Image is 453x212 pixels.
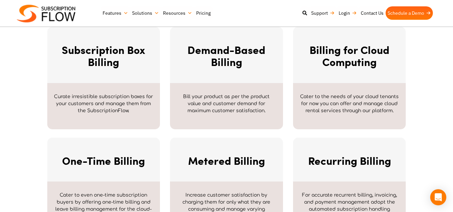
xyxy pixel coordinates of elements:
a: Features [101,6,130,20]
a: Resources [161,6,194,20]
a: Support [309,6,337,20]
div: Open Intercom Messenger [430,189,446,205]
a: Subscription Box Billing [62,42,145,70]
h2: Recurring Billing [301,154,398,167]
img: Subscriptionflow [17,5,75,22]
h2: One-Time Billing [56,154,152,167]
a: Schedule a Demo [386,6,433,20]
a: Metered Billing [188,153,265,168]
p: Curate irresistible subscription boxes for your customers and manage them from the SubscriptionFlow. [54,93,154,114]
a: Contact Us [359,6,386,20]
a: Pricing [194,6,213,20]
a: Demand-Based Billing [187,42,265,70]
p: Cater to the needs of your cloud tenants for now you can offer and manage cloud rental services t... [300,93,399,114]
a: Login [337,6,359,20]
h2: Billing for Cloud Computing [301,44,398,68]
p: Bill your product as per the product value and customer demand for maximum customer satisfaction. [177,93,276,114]
a: Solutions [130,6,161,20]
